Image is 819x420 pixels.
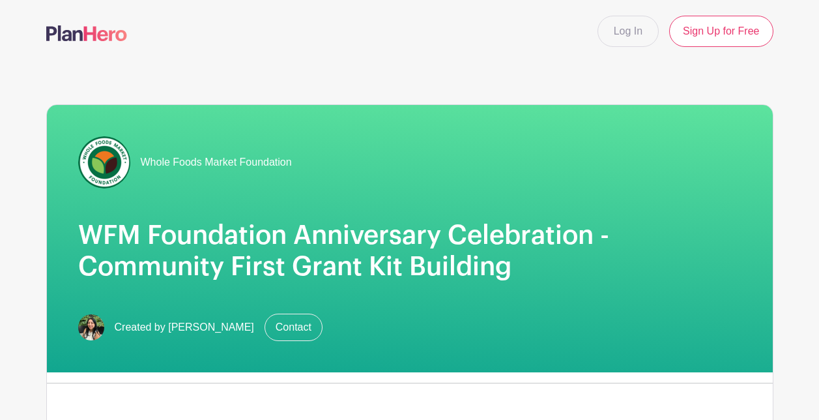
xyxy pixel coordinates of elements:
a: Log In [597,16,659,47]
span: Whole Foods Market Foundation [141,155,292,170]
a: Contact [265,314,323,341]
img: logo-507f7623f17ff9eddc593b1ce0a138ce2505c220e1c5a4e2b4648c50719b7d32.svg [46,25,127,41]
h1: WFM Foundation Anniversary Celebration - Community First Grant Kit Building [78,220,741,282]
img: wfmf_primary_badge_4c.png [78,136,130,188]
span: Created by [PERSON_NAME] [115,320,254,335]
img: mireya.jpg [78,314,104,340]
a: Sign Up for Free [669,16,773,47]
